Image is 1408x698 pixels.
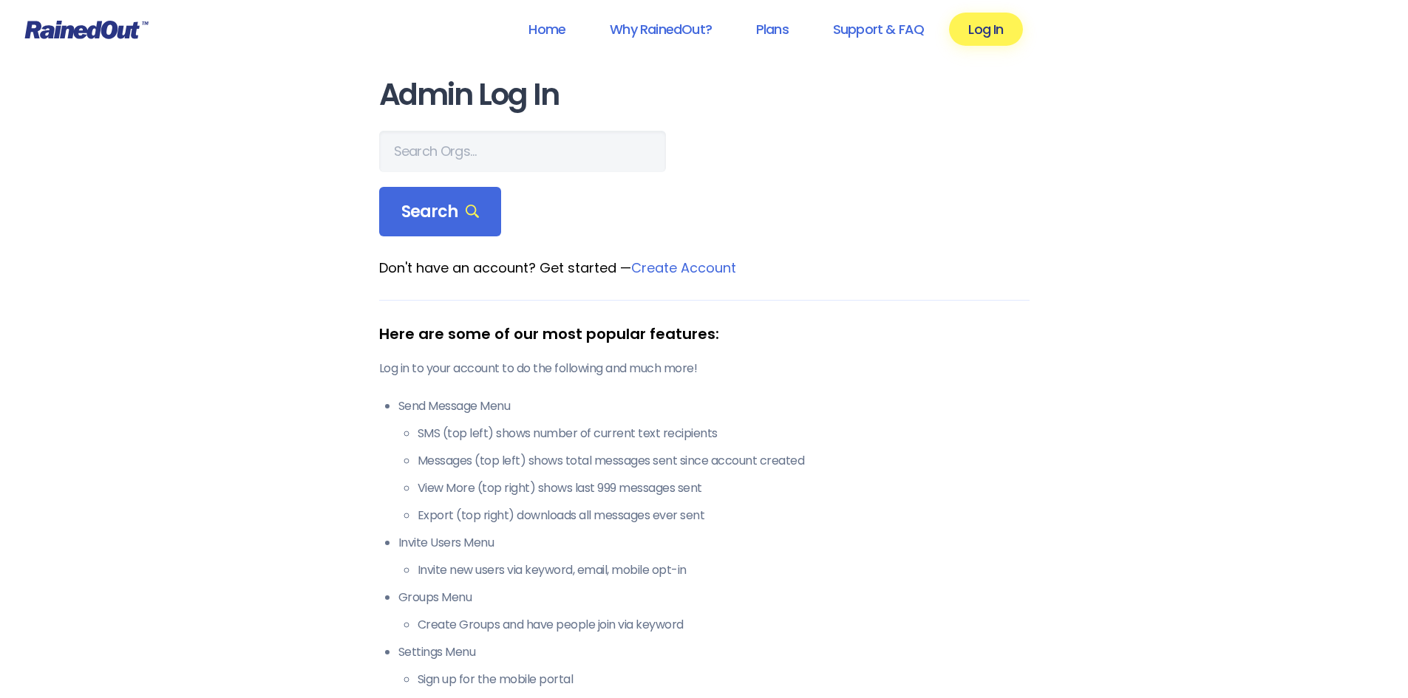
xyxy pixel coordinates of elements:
li: Create Groups and have people join via keyword [418,616,1030,634]
input: Search Orgs… [379,131,666,172]
a: Why RainedOut? [591,13,731,46]
li: Messages (top left) shows total messages sent since account created [418,452,1030,470]
h1: Admin Log In [379,78,1030,112]
p: Log in to your account to do the following and much more! [379,360,1030,377]
li: Invite Users Menu [398,534,1030,579]
li: Groups Menu [398,589,1030,634]
div: Here are some of our most popular features: [379,323,1030,345]
li: View More (top right) shows last 999 messages sent [418,479,1030,497]
div: Search [379,187,502,237]
li: Sign up for the mobile portal [418,671,1030,688]
a: Create Account [631,259,736,277]
li: Send Message Menu [398,397,1030,524]
a: Plans [737,13,808,46]
a: Home [509,13,585,46]
li: SMS (top left) shows number of current text recipients [418,425,1030,442]
a: Log In [949,13,1022,46]
li: Export (top right) downloads all messages ever sent [418,507,1030,524]
a: Support & FAQ [814,13,943,46]
li: Invite new users via keyword, email, mobile opt-in [418,561,1030,579]
span: Search [401,202,480,222]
